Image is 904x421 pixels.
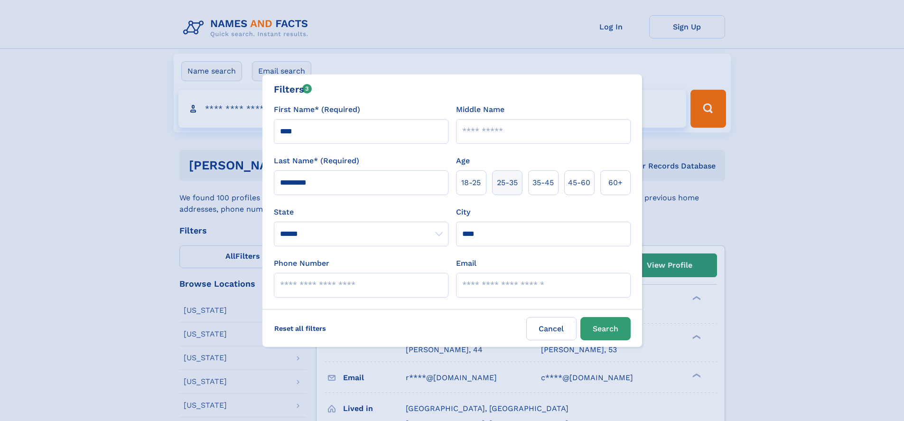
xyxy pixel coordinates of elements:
label: Reset all filters [268,317,332,340]
span: 35‑45 [532,177,554,188]
label: City [456,206,470,218]
label: Email [456,258,476,269]
label: First Name* (Required) [274,104,360,115]
label: State [274,206,448,218]
label: Age [456,155,470,167]
label: Last Name* (Required) [274,155,359,167]
span: 25‑35 [497,177,518,188]
label: Cancel [526,317,577,340]
span: 45‑60 [568,177,590,188]
label: Phone Number [274,258,329,269]
label: Middle Name [456,104,504,115]
span: 60+ [608,177,623,188]
span: 18‑25 [461,177,481,188]
button: Search [580,317,631,340]
div: Filters [274,82,312,96]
